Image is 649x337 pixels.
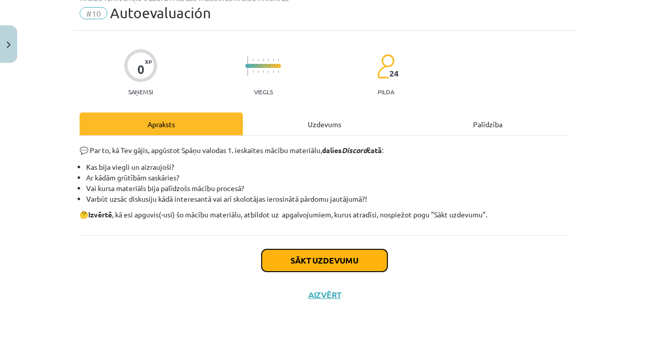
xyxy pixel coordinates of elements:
[406,113,569,135] div: Palīdzība
[278,59,279,61] img: icon-short-line-57e1e144782c952c97e751825c79c345078a6d821885a25fce030b3d8c18986b.svg
[268,59,269,61] img: icon-short-line-57e1e144782c952c97e751825c79c345078a6d821885a25fce030b3d8c18986b.svg
[145,59,152,64] span: XP
[247,56,248,76] img: icon-long-line-d9ea69661e0d244f92f715978eff75569469978d946b2353a9bb055b3ed8787d.svg
[273,70,274,73] img: icon-short-line-57e1e144782c952c97e751825c79c345078a6d821885a25fce030b3d8c18986b.svg
[378,88,394,95] p: pilda
[88,210,112,219] strong: Izvērtē
[86,162,569,172] li: Kas bija viegli un aizraujoši?
[263,59,264,61] img: icon-short-line-57e1e144782c952c97e751825c79c345078a6d821885a25fce030b3d8c18986b.svg
[273,59,274,61] img: icon-short-line-57e1e144782c952c97e751825c79c345078a6d821885a25fce030b3d8c18986b.svg
[86,194,569,204] li: Varbūt uzsāc diskusiju kādā interesantā vai arī skolotājas ierosinātā pārdomu jautājumā?!
[80,145,569,156] p: 💬 Par to, kā Tev gājis, apgūstot Spāņu valodas 1. ieskaites mācību materiālu, :
[389,69,399,78] span: 24
[258,59,259,61] img: icon-short-line-57e1e144782c952c97e751825c79c345078a6d821885a25fce030b3d8c18986b.svg
[254,88,273,95] p: Viegls
[110,5,211,21] span: Autoevaluación
[342,145,367,155] em: Discord
[80,209,569,220] p: 🤔 , kā esi apguvis(-usi) šo mācību materiālu, atbildot uz apgalvojumiem, kurus atradīsi, nospiežo...
[80,113,243,135] div: Apraksts
[322,145,382,155] strong: dalies čatā
[243,113,406,135] div: Uzdevums
[137,62,145,77] div: 0
[305,290,344,300] button: Aizvērt
[253,59,254,61] img: icon-short-line-57e1e144782c952c97e751825c79c345078a6d821885a25fce030b3d8c18986b.svg
[124,88,157,95] p: Saņemsi
[86,172,569,183] li: Ar kādām grūtībām saskāries?
[377,54,394,79] img: students-c634bb4e5e11cddfef0936a35e636f08e4e9abd3cc4e673bd6f9a4125e45ecb1.svg
[262,249,387,272] button: Sākt uzdevumu
[7,42,11,48] img: icon-close-lesson-0947bae3869378f0d4975bcd49f059093ad1ed9edebbc8119c70593378902aed.svg
[278,70,279,73] img: icon-short-line-57e1e144782c952c97e751825c79c345078a6d821885a25fce030b3d8c18986b.svg
[258,70,259,73] img: icon-short-line-57e1e144782c952c97e751825c79c345078a6d821885a25fce030b3d8c18986b.svg
[86,183,569,194] li: Vai kursa materiāls bija palīdzošs mācību procesā?
[80,7,107,19] span: #10
[263,70,264,73] img: icon-short-line-57e1e144782c952c97e751825c79c345078a6d821885a25fce030b3d8c18986b.svg
[268,70,269,73] img: icon-short-line-57e1e144782c952c97e751825c79c345078a6d821885a25fce030b3d8c18986b.svg
[253,70,254,73] img: icon-short-line-57e1e144782c952c97e751825c79c345078a6d821885a25fce030b3d8c18986b.svg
